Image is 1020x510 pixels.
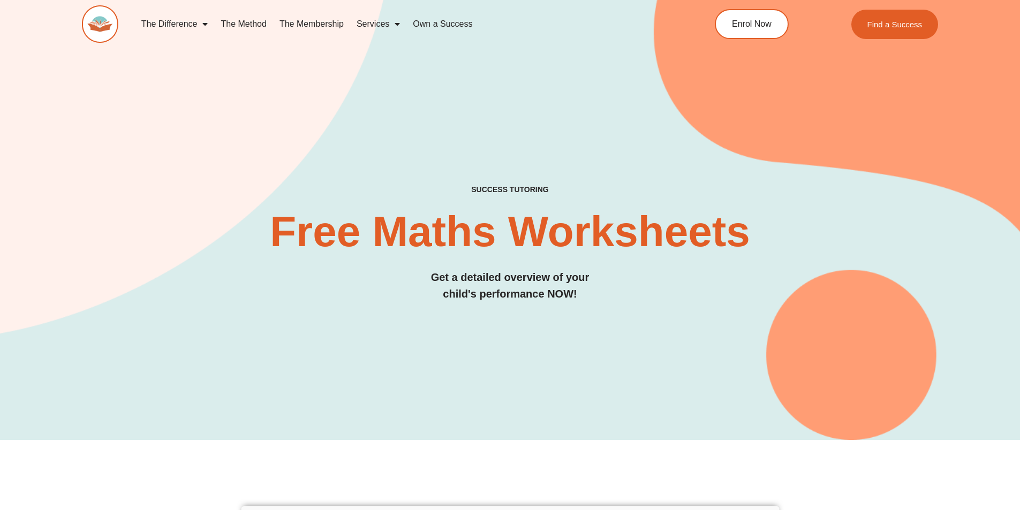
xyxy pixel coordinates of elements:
h4: SUCCESS TUTORING​ [82,185,939,194]
h2: Free Maths Worksheets​ [82,210,939,253]
a: Find a Success [851,10,939,39]
a: Services [350,12,406,36]
span: Enrol Now [732,20,772,28]
a: The Method [214,12,273,36]
h3: Get a detailed overview of your child's performance NOW! [82,269,939,302]
nav: Menu [135,12,666,36]
a: The Membership [273,12,350,36]
a: Own a Success [406,12,479,36]
a: The Difference [135,12,215,36]
a: Enrol Now [715,9,789,39]
span: Find a Success [867,20,923,28]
